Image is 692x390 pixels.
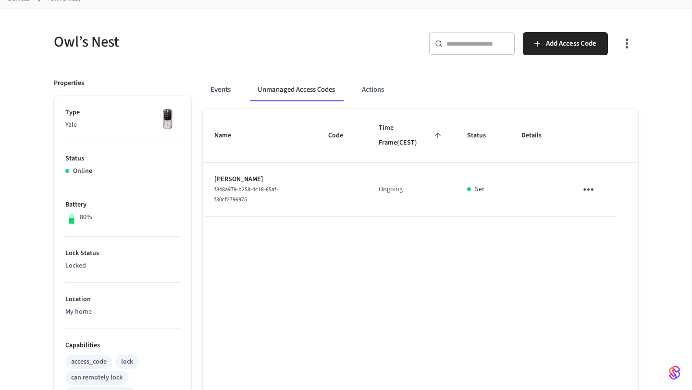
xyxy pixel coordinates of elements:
[156,108,180,132] img: Yale Assure Touchscreen Wifi Smart Lock, Satin Nickel, Front
[65,154,180,164] p: Status
[71,373,123,383] div: can remotely lock
[203,78,638,101] div: ant example
[65,120,180,130] p: Yale
[54,32,340,52] h5: Owl’s Nest
[121,357,133,367] div: lock
[354,78,392,101] button: Actions
[475,184,484,195] p: Set
[65,200,180,210] p: Battery
[214,128,244,143] span: Name
[80,212,92,222] p: 80%
[203,78,238,101] button: Events
[467,128,498,143] span: Status
[65,341,180,351] p: Capabilities
[203,109,638,217] table: sticky table
[73,166,92,176] p: Online
[669,365,680,380] img: SeamLogoGradient.69752ec5.svg
[379,121,444,151] span: Time Frame(CEST)
[523,32,608,55] button: Add Access Code
[214,185,278,204] span: f848a979-b258-4c18-85af-f30cf2796975
[214,174,305,184] p: [PERSON_NAME]
[250,78,343,101] button: Unmanaged Access Codes
[546,37,596,50] span: Add Access Code
[65,261,180,271] p: Locked
[367,163,456,217] td: Ongoing
[65,294,180,305] p: Location
[54,78,84,88] p: Properties
[65,108,180,118] p: Type
[521,128,554,143] span: Details
[71,357,107,367] div: access_code
[328,128,356,143] span: Code
[65,307,180,317] p: My home
[65,248,180,258] p: Lock Status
